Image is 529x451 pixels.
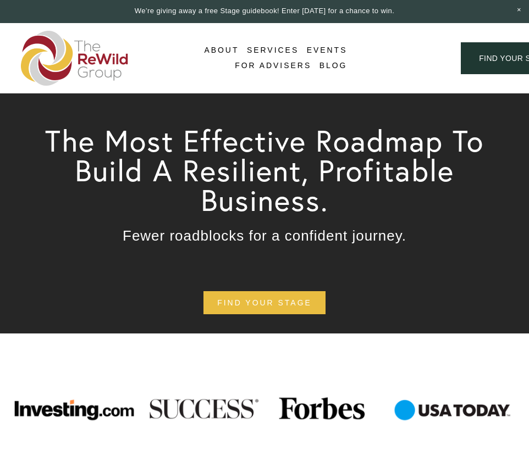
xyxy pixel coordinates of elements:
[204,43,239,58] a: folder dropdown
[247,43,299,58] a: folder dropdown
[21,31,129,86] img: The ReWild Group
[307,43,348,58] a: Events
[319,58,348,74] a: Blog
[235,58,311,74] a: For Advisers
[204,43,239,57] span: About
[123,227,406,244] span: Fewer roadblocks for a confident journey.
[45,122,493,219] span: The Most Effective Roadmap To Build A Resilient, Profitable Business.
[247,43,299,57] span: Services
[203,291,326,314] a: find your stage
